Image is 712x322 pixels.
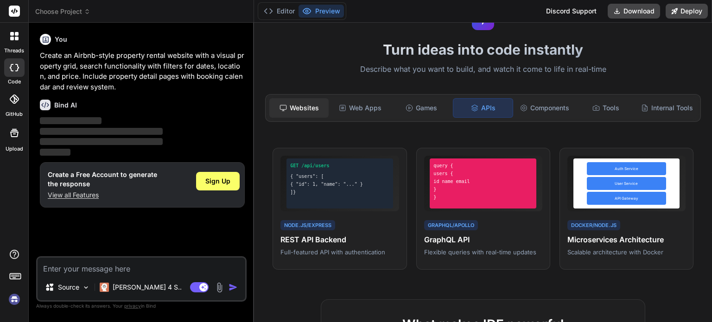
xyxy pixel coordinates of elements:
div: Discord Support [540,4,602,19]
label: threads [4,47,24,55]
div: Internal Tools [637,98,697,118]
h1: Turn ideas into code instantly [260,41,706,58]
button: Download [608,4,660,19]
h4: REST API Backend [280,234,399,245]
h6: Bind AI [54,101,77,110]
span: privacy [124,303,141,309]
img: icon [229,283,238,292]
img: signin [6,291,22,307]
div: GET /api/users [290,162,389,169]
img: Claude 4 Sonnet [100,283,109,292]
div: Tools [576,98,636,118]
div: GraphQL/Apollo [424,220,478,231]
div: API Gateway [587,192,666,205]
div: } [433,194,533,201]
h6: You [55,35,67,44]
p: Flexible queries with real-time updates [424,248,542,256]
span: ‌ [40,138,163,145]
button: Deploy [666,4,708,19]
div: Websites [269,98,329,118]
p: Describe what you want to build, and watch it come to life in real-time [260,63,706,76]
div: Components [515,98,574,118]
div: query { [433,162,533,169]
p: Scalable architecture with Docker [567,248,686,256]
div: Web Apps [331,98,390,118]
h4: Microservices Architecture [567,234,686,245]
div: ]} [290,189,389,196]
div: Auth Service [587,162,666,175]
label: GitHub [6,110,23,118]
h4: GraphQL API [424,234,542,245]
div: Docker/Node.js [567,220,620,231]
p: Source [58,283,79,292]
div: { "id": 1, "name": "..." } [290,181,389,188]
p: View all Features [48,190,157,200]
div: users { [433,170,533,177]
h1: Create a Free Account to generate the response [48,170,157,189]
span: Choose Project [35,7,90,16]
div: } [433,186,533,193]
p: Create an Airbnb-style property rental website with a visual property grid, search functionality ... [40,51,245,92]
div: Node.js/Express [280,220,335,231]
div: { "users": [ [290,173,389,180]
label: Upload [6,145,23,153]
p: Full-featured API with authentication [280,248,399,256]
div: APIs [453,98,513,118]
div: Games [392,98,451,118]
span: ‌ [40,117,102,124]
button: Editor [260,5,299,18]
p: [PERSON_NAME] 4 S.. [113,283,182,292]
button: Preview [299,5,344,18]
img: Pick Models [82,284,90,291]
label: code [8,78,21,86]
img: attachment [214,282,225,293]
p: Always double-check its answers. Your in Bind [36,302,247,310]
div: id name email [433,178,533,185]
span: Sign Up [205,177,230,186]
span: ‌ [40,128,163,135]
div: User Service [587,177,666,190]
span: ‌ [40,149,70,156]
